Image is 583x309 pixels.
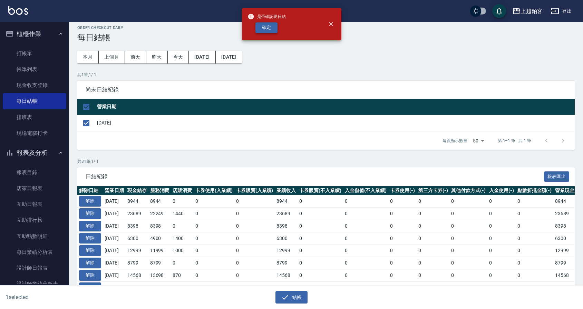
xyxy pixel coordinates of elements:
[298,220,343,232] td: 0
[516,269,554,281] td: 0
[126,232,148,245] td: 6300
[234,232,275,245] td: 0
[487,257,516,269] td: 0
[148,257,171,269] td: 8799
[343,195,389,208] td: 0
[255,22,278,33] button: 確定
[343,220,389,232] td: 0
[417,220,450,232] td: 0
[148,208,171,220] td: 22249
[103,281,126,294] td: [DATE]
[516,257,554,269] td: 0
[216,51,242,63] button: [DATE]
[275,232,298,245] td: 6300
[103,220,126,232] td: [DATE]
[487,245,516,257] td: 0
[103,232,126,245] td: [DATE]
[388,269,417,281] td: 0
[234,269,275,281] td: 0
[3,212,66,228] a: 互助排行榜
[95,99,575,115] th: 營業日期
[3,125,66,141] a: 現場電腦打卡
[126,281,148,294] td: 34344
[168,51,189,63] button: 今天
[126,220,148,232] td: 8398
[234,245,275,257] td: 0
[470,131,487,150] div: 50
[234,186,275,195] th: 卡券販賣(入業績)
[388,257,417,269] td: 0
[79,221,101,231] button: 解除
[77,51,99,63] button: 本月
[487,269,516,281] td: 0
[3,25,66,43] button: 櫃檯作業
[3,93,66,109] a: 每日結帳
[388,245,417,257] td: 0
[388,195,417,208] td: 0
[8,6,28,15] img: Logo
[126,269,148,281] td: 14568
[3,61,66,77] a: 帳單列表
[3,180,66,196] a: 店家日報表
[148,220,171,232] td: 8398
[3,228,66,244] a: 互助點數明細
[171,257,194,269] td: 0
[343,208,389,220] td: 0
[126,257,148,269] td: 8799
[234,281,275,294] td: 0
[247,13,286,20] span: 是否確認要日結
[298,208,343,220] td: 0
[171,232,194,245] td: 1400
[544,171,570,182] button: 報表匯出
[275,269,298,281] td: 14568
[171,245,194,257] td: 1000
[388,232,417,245] td: 0
[86,86,566,93] span: 尚未日結紀錄
[449,232,487,245] td: 0
[3,165,66,180] a: 報表目錄
[343,245,389,257] td: 0
[343,186,389,195] th: 入金儲值(不入業績)
[298,232,343,245] td: 0
[234,220,275,232] td: 0
[449,208,487,220] td: 0
[194,186,234,195] th: 卡券使用(入業績)
[77,72,575,78] p: 共 1 筆, 1 / 1
[79,258,101,268] button: 解除
[194,220,234,232] td: 0
[3,260,66,276] a: 設計師日報表
[103,269,126,281] td: [DATE]
[126,186,148,195] th: 現金結存
[126,208,148,220] td: 23689
[171,186,194,195] th: 店販消費
[77,33,575,42] h3: 每日結帳
[298,269,343,281] td: 0
[275,257,298,269] td: 8799
[544,173,570,179] a: 報表匯出
[275,186,298,195] th: 業績收入
[148,269,171,281] td: 13698
[298,257,343,269] td: 0
[79,233,101,244] button: 解除
[487,208,516,220] td: 0
[487,232,516,245] td: 0
[194,195,234,208] td: 0
[516,232,554,245] td: 0
[95,115,575,131] td: [DATE]
[487,186,516,195] th: 入金使用(-)
[3,109,66,125] a: 排班表
[298,281,343,294] td: 0
[79,208,101,219] button: 解除
[516,208,554,220] td: 0
[194,257,234,269] td: 0
[298,195,343,208] td: 0
[3,77,66,93] a: 現金收支登錄
[449,269,487,281] td: 0
[3,276,66,292] a: 設計師業績分析表
[79,282,101,293] button: 解除
[417,281,450,294] td: 0
[77,186,103,195] th: 解除日結
[417,186,450,195] th: 第三方卡券(-)
[103,186,126,195] th: 營業日期
[449,186,487,195] th: 其他付款方式(-)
